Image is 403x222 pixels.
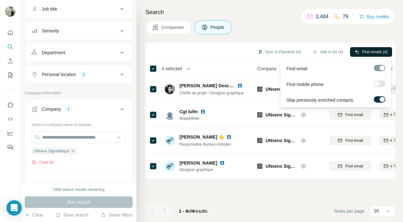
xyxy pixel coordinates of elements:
[257,164,262,169] img: Logo of UNsens Signalétique
[53,187,105,192] div: 1960 search results remaining
[374,208,379,214] p: 10
[180,108,198,115] span: Cgt Iufm
[25,101,132,119] button: Company1
[359,12,389,21] button: Buy credits
[80,72,87,77] div: 1
[257,65,276,72] span: Company
[5,113,15,125] button: Use Surfe API
[180,142,231,147] span: Responsable Bureau d’études
[180,160,217,166] span: [PERSON_NAME]
[5,127,15,139] button: Dashboard
[5,6,15,17] img: Avatar
[145,8,395,17] h4: Search
[42,28,59,34] div: Seniority
[165,135,175,146] img: Avatar
[345,163,363,169] span: Find email
[161,24,185,30] span: Companies
[25,1,132,17] button: Job title
[179,209,207,214] span: results
[253,47,305,57] button: Sync to Pipedrive (4)
[334,208,364,214] span: Rows per page
[180,167,232,173] span: Designer graphique
[237,83,242,88] img: LinkedIn logo
[5,55,15,67] button: Enrich CSV
[350,47,392,57] button: Find emails (4)
[180,91,244,95] span: Cheffe de projet / Designer graphique
[165,84,175,94] img: Avatar
[31,159,53,165] button: Clear all
[165,110,175,120] img: Avatar
[362,49,388,55] span: Find emails (4)
[345,138,363,143] span: Find email
[5,99,15,111] button: Use Surfe on LinkedIn
[42,49,65,56] div: Department
[345,112,363,118] span: Find email
[329,110,372,120] button: Find email
[25,45,132,60] button: Department
[179,209,188,214] span: 1 - 4
[266,112,298,118] span: UNsens Signalétique
[180,134,224,140] span: [PERSON_NAME] 👋
[65,106,72,112] div: 1
[165,161,175,171] img: Avatar
[33,148,69,154] span: UNsens Signalétique
[180,115,213,121] span: Maquettiste
[329,161,372,171] button: Find email
[188,209,192,214] span: of
[5,69,15,81] button: My lists
[226,134,232,140] img: LinkedIn logo
[286,97,353,103] span: Skip previously enriched contacts
[257,112,262,117] img: Logo of UNsens Signalétique
[266,163,298,169] span: UNsens Signalétique
[25,90,133,96] p: Company information
[316,13,329,21] p: 3,484
[25,212,43,218] button: Clear
[192,209,194,214] span: 4
[162,65,182,72] span: 4 selected
[5,41,15,53] button: Search
[180,83,241,88] span: [PERSON_NAME] Descousis
[286,81,323,88] span: Find mobile phone
[42,6,57,12] div: Job title
[200,109,206,114] img: LinkedIn logo
[220,160,225,166] img: LinkedIn logo
[42,106,61,112] div: Company
[266,137,298,144] span: UNsens Signalétique
[286,65,307,72] span: Find email
[25,67,132,82] button: Personal location1
[5,27,15,38] button: Quick start
[266,86,298,92] span: UNsens Signalétique
[101,212,133,218] button: Share filters
[5,141,15,153] button: Feedback
[257,87,262,92] img: Logo of UNsens Signalétique
[6,200,22,216] div: Open Intercom Messenger
[329,136,372,145] button: Find email
[343,13,348,21] p: 79
[210,24,225,30] span: People
[31,119,126,128] div: Select a company name or website
[308,47,347,57] button: Add to list (4)
[25,23,132,38] button: Seniority
[56,212,88,218] button: Save search
[257,138,262,143] img: Logo of UNsens Signalétique
[42,71,76,78] div: Personal location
